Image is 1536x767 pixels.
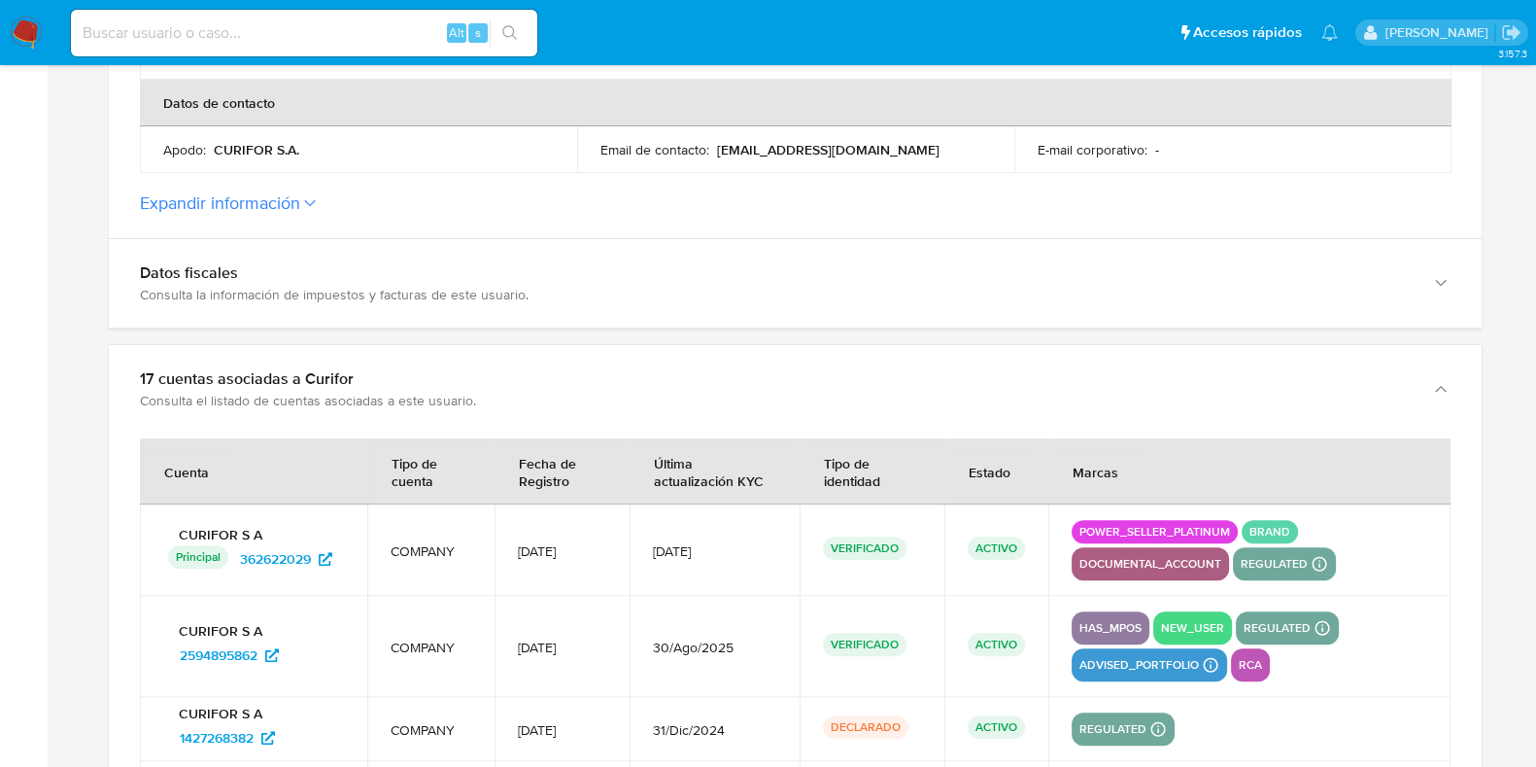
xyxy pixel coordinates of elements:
span: s [475,23,481,42]
span: Alt [449,23,464,42]
p: paloma.falcondesoto@mercadolibre.cl [1384,23,1494,42]
button: search-icon [490,19,529,47]
span: 3.157.3 [1497,46,1526,61]
input: Buscar usuario o caso... [71,20,537,46]
a: Salir [1501,22,1521,43]
a: Notificaciones [1321,24,1338,41]
span: Accesos rápidos [1193,22,1302,43]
